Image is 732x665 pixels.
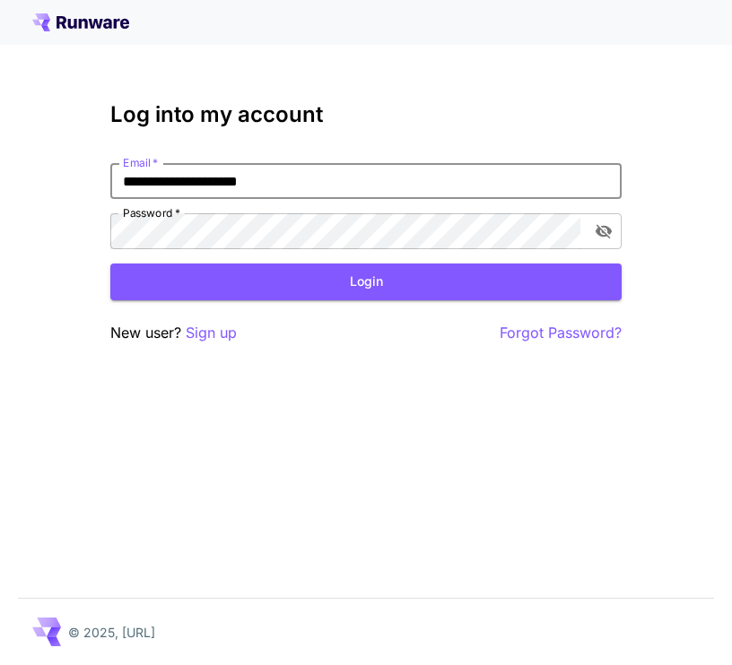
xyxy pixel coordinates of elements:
h3: Log into my account [110,102,622,127]
button: Login [110,263,622,300]
button: toggle password visibility [588,215,620,247]
p: © 2025, [URL] [68,623,155,642]
label: Email [123,155,158,170]
p: New user? [110,322,237,344]
button: Sign up [186,322,237,344]
button: Forgot Password? [500,322,622,344]
label: Password [123,205,180,220]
